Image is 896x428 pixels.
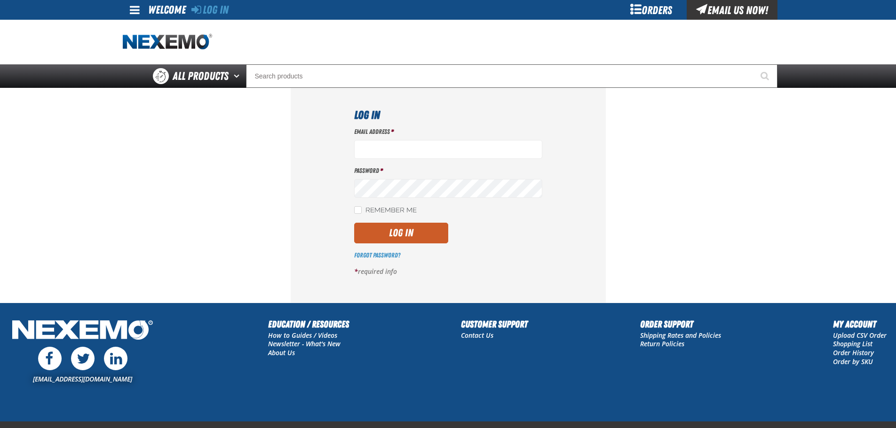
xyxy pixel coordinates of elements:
[354,251,400,259] a: Forgot Password?
[833,357,873,366] a: Order by SKU
[123,34,212,50] a: Home
[268,331,337,340] a: How to Guides / Videos
[123,34,212,50] img: Nexemo logo
[461,331,493,340] a: Contact Us
[833,339,872,348] a: Shopping List
[833,348,874,357] a: Order History
[268,348,295,357] a: About Us
[354,107,542,124] h1: Log In
[268,339,341,348] a: Newsletter - What's New
[833,331,887,340] a: Upload CSV Order
[230,64,246,88] button: Open All Products pages
[833,317,887,331] h2: My Account
[173,68,229,85] span: All Products
[354,206,417,215] label: Remember Me
[354,206,362,214] input: Remember Me
[9,317,156,345] img: Nexemo Logo
[354,223,448,243] button: Log In
[246,64,777,88] input: Search
[354,127,542,136] label: Email Address
[268,317,349,331] h2: Education / Resources
[640,317,721,331] h2: Order Support
[191,3,229,16] a: Log In
[354,267,542,276] p: required info
[754,64,777,88] button: Start Searching
[640,339,684,348] a: Return Policies
[640,331,721,340] a: Shipping Rates and Policies
[461,317,528,331] h2: Customer Support
[354,166,542,175] label: Password
[33,374,132,383] a: [EMAIL_ADDRESS][DOMAIN_NAME]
